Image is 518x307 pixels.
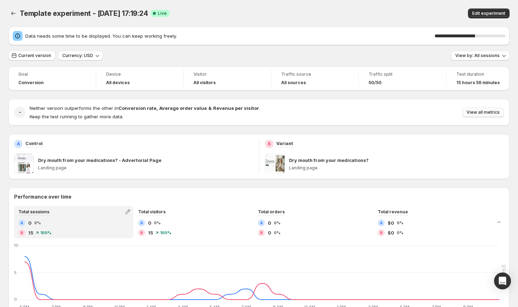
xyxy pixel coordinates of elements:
p: Dry mouth from your medications? [289,157,369,164]
p: Landing page [289,165,504,171]
span: 0% [397,231,403,235]
h2: A [17,141,20,147]
strong: Average order value [159,105,207,111]
button: Current version [8,51,55,61]
span: 100% [160,231,171,235]
text: 10 [14,243,18,248]
a: DeviceAll devices [106,71,174,86]
h2: - [19,109,21,116]
a: Traffic split50/50 [369,71,436,86]
span: Edit experiment [472,11,505,16]
button: View by: All sessions [451,51,510,61]
span: 0 [268,229,271,236]
span: Total sessions [18,209,49,214]
span: $0 [388,219,394,226]
span: View all metrics [467,109,500,115]
span: 0 [28,219,31,226]
span: 0% [34,221,41,225]
span: Conversion [18,80,44,86]
text: 5 [14,270,17,275]
h2: B [20,231,23,235]
span: Test duration [456,71,500,77]
h2: B [268,141,271,147]
a: GoalConversion [18,71,86,86]
span: Template experiment - [DATE] 17:19:24 [20,9,148,18]
img: Dry mouth from your medications? [265,154,285,174]
span: Traffic split [369,71,436,77]
p: Landing page [38,165,253,171]
h4: All sources [281,80,306,86]
button: Edit experiment [468,8,510,18]
span: Total orders [258,209,285,214]
span: Device [106,71,174,77]
button: View all metrics [462,107,504,117]
h2: B [260,231,263,235]
div: Open Intercom Messenger [494,272,511,289]
button: Collapse chart [494,217,504,227]
span: 15 [148,229,153,236]
span: Currency: USD [62,53,93,58]
img: Dry mouth from your medications? - Advertorial Page [14,154,34,174]
strong: & [208,105,212,111]
span: Traffic source [281,71,349,77]
span: 0% [274,231,280,235]
span: View by: All sessions [455,53,500,58]
h2: B [140,231,143,235]
span: Keep the test running to gather more data. [30,114,123,119]
span: Neither version outperforms the other in . [30,105,260,111]
span: Total visitors [138,209,166,214]
span: 0% [274,221,280,225]
span: 50/50 [369,80,382,86]
span: 0 [268,219,271,226]
h4: All visitors [193,80,216,86]
p: Dry mouth from your medications? - Advertorial Page [38,157,161,164]
span: Live [158,11,167,16]
strong: Conversion rate [118,105,156,111]
a: Test duration15 hours 56 minutes [456,71,500,86]
span: 15 [28,229,33,236]
h2: A [20,221,23,225]
span: Total revenue [378,209,408,214]
span: Visitor [193,71,261,77]
h2: B [380,231,383,235]
a: VisitorAll visitors [193,71,261,86]
span: Goal [18,71,86,77]
span: $0 [388,229,394,236]
span: Current version [18,53,51,58]
h2: A [140,221,143,225]
button: Back [8,8,18,18]
h2: A [260,221,263,225]
strong: , [156,105,158,111]
span: 0% [397,221,403,225]
h2: Performance over time [14,193,504,200]
span: 15 hours 56 minutes [456,80,500,86]
h4: All devices [106,80,130,86]
strong: Revenue per visitor [213,105,259,111]
a: Traffic sourceAll sources [281,71,349,86]
p: Control [25,140,43,147]
span: Data needs some time to be displayed. You can keep working freely. [25,32,435,39]
span: 0 [148,219,151,226]
span: 0% [154,221,161,225]
h2: A [380,221,383,225]
button: Currency: USD [58,51,103,61]
p: Variant [276,140,293,147]
text: 0 [14,297,17,302]
span: 100% [40,231,51,235]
